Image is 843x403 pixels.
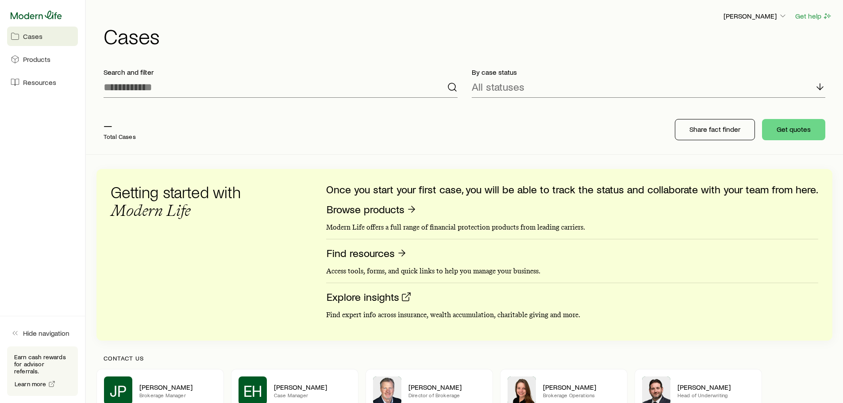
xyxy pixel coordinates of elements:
[408,391,485,399] p: Director of Brokerage
[7,50,78,69] a: Products
[7,323,78,343] button: Hide navigation
[23,329,69,338] span: Hide navigation
[326,183,818,196] p: Once you start your first case, you will be able to track the status and collaborate with your te...
[7,346,78,396] div: Earn cash rewards for advisor referrals.Learn more
[795,11,832,21] button: Get help
[274,391,351,399] p: Case Manager
[408,383,485,391] p: [PERSON_NAME]
[326,223,818,232] p: Modern Life offers a full range of financial protection products from leading carriers.
[326,311,818,319] p: Find expert info across insurance, wealth accumulation, charitable giving and more.
[23,78,56,87] span: Resources
[104,355,825,362] p: Contact us
[472,81,524,93] p: All statuses
[677,391,754,399] p: Head of Underwriting
[110,382,127,399] span: JP
[675,119,755,140] button: Share fact finder
[139,383,216,391] p: [PERSON_NAME]
[326,203,417,216] a: Browse products
[472,68,826,77] p: By case status
[689,125,740,134] p: Share fact finder
[7,73,78,92] a: Resources
[762,119,825,140] button: Get quotes
[104,25,832,46] h1: Cases
[326,290,412,304] a: Explore insights
[543,383,620,391] p: [PERSON_NAME]
[23,55,50,64] span: Products
[14,353,71,375] p: Earn cash rewards for advisor referrals.
[111,183,252,219] h3: Getting started with
[7,27,78,46] a: Cases
[326,246,408,260] a: Find resources
[23,32,42,41] span: Cases
[543,391,620,399] p: Brokerage Operations
[104,68,458,77] p: Search and filter
[326,267,818,276] p: Access tools, forms, and quick links to help you manage your business.
[15,381,46,387] span: Learn more
[111,201,191,220] span: Modern Life
[104,133,136,140] p: Total Cases
[243,382,262,399] span: EH
[677,383,754,391] p: [PERSON_NAME]
[104,119,136,131] p: —
[274,383,351,391] p: [PERSON_NAME]
[724,12,787,20] p: [PERSON_NAME]
[139,391,216,399] p: Brokerage Manager
[723,11,788,22] button: [PERSON_NAME]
